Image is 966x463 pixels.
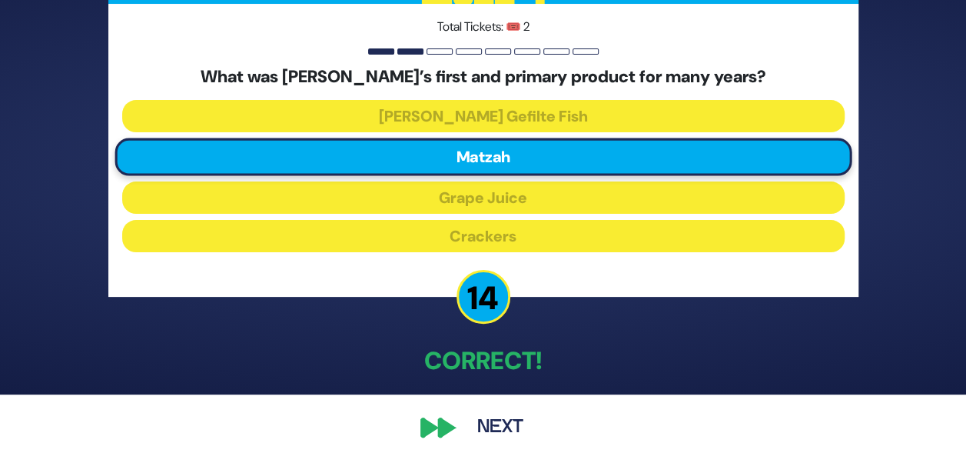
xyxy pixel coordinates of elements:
button: [PERSON_NAME] Gefilte Fish [122,100,845,132]
p: Total Tickets: 🎟️ 2 [122,18,845,36]
button: Crackers [122,220,845,252]
p: 14 [456,270,510,324]
button: Grape Juice [122,182,845,214]
button: Next [456,410,545,445]
button: Matzah [115,138,851,175]
p: Correct! [108,342,858,379]
h5: What was [PERSON_NAME]’s first and primary product for many years? [122,67,845,87]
